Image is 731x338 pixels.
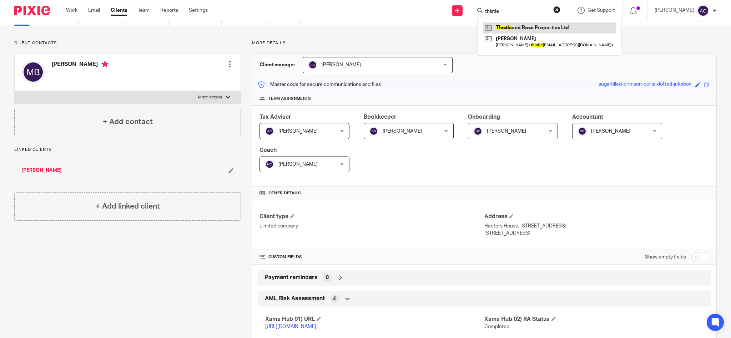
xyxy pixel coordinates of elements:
[268,190,301,196] span: Other details
[252,40,717,46] p: More details
[474,127,482,135] img: svg%3E
[265,295,325,302] span: AML Risk Assessment
[383,129,422,134] span: [PERSON_NAME]
[88,7,100,14] a: Email
[484,222,709,230] p: Hectors House, [STREET_ADDRESS]
[322,62,361,67] span: [PERSON_NAME]
[326,274,329,281] span: 0
[111,7,127,14] a: Clients
[572,114,603,120] span: Accountant
[66,7,77,14] a: Work
[259,114,291,120] span: Tax Adviser
[484,324,509,329] span: Completed
[14,40,241,46] p: Client contacts
[259,254,484,260] h4: CUSTOM FIELDS
[578,127,586,135] img: svg%3E
[52,61,109,70] h4: [PERSON_NAME]
[160,7,178,14] a: Reports
[258,81,381,88] p: Master code for secure communications and files
[487,129,526,134] span: [PERSON_NAME]
[655,7,694,14] p: [PERSON_NAME]
[259,222,484,230] p: Limited company
[599,81,691,89] div: sugarfilled-crimson-polka-dotted-jukebox
[484,9,549,15] input: Search
[265,274,318,281] span: Payment reminders
[484,213,709,220] h4: Address
[697,5,709,16] img: svg%3E
[364,114,397,120] span: Bookkeeper
[553,6,560,13] button: Clear
[138,7,150,14] a: Team
[484,230,709,237] p: [STREET_ADDRESS]
[259,213,484,220] h4: Client type
[103,116,153,127] h4: + Add contact
[484,316,704,323] h4: Xama Hub 02) RA Status
[333,295,336,302] span: 4
[278,162,318,167] span: [PERSON_NAME]
[96,201,160,212] h4: + Add linked client
[265,316,484,323] h4: Xama Hub 01) URL
[308,61,317,69] img: svg%3E
[268,96,311,102] span: Team assignments
[265,127,274,135] img: svg%3E
[198,94,222,100] p: More details
[645,253,686,261] label: Show empty fields
[369,127,378,135] img: svg%3E
[259,147,277,153] span: Coach
[189,7,208,14] a: Settings
[259,61,296,68] h3: Client manager
[591,129,630,134] span: [PERSON_NAME]
[468,114,500,120] span: Onboarding
[21,167,62,174] a: [PERSON_NAME]
[14,147,241,153] p: Linked clients
[265,324,316,329] a: [URL][DOMAIN_NAME]
[22,61,45,83] img: svg%3E
[265,160,274,169] img: svg%3E
[588,8,615,13] span: Get Support
[278,129,318,134] span: [PERSON_NAME]
[14,6,50,15] img: Pixie
[101,61,109,68] i: Primary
